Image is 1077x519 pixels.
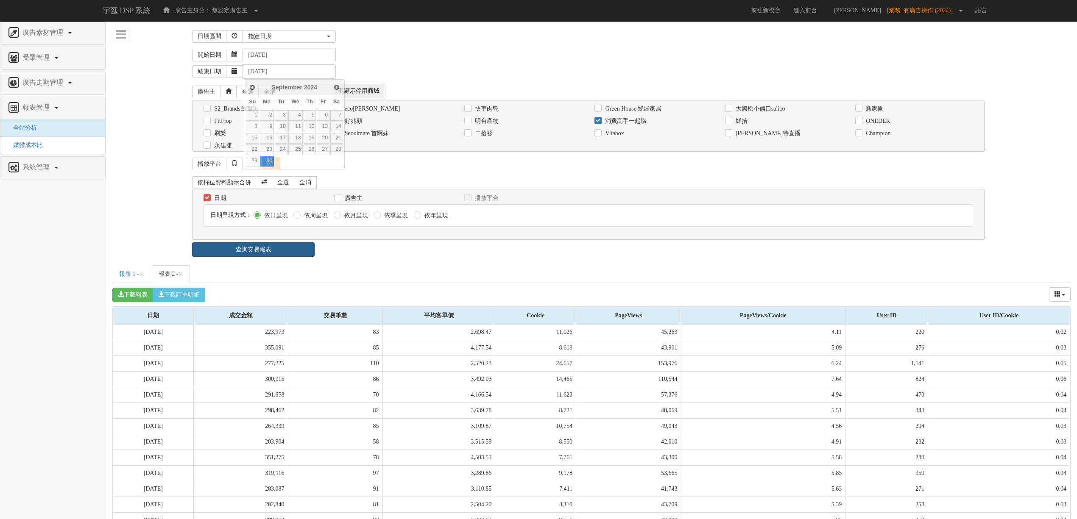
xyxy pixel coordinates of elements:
td: 0.06 [928,372,1070,387]
td: 271 [845,481,928,497]
label: 快車肉乾 [473,105,499,113]
td: 0.03 [928,340,1070,356]
td: 110,544 [576,372,681,387]
td: 202,840 [193,497,288,513]
td: 10,754 [495,419,576,434]
a: 20 [317,133,329,144]
td: 4,503.53 [382,450,495,466]
td: 24,657 [495,356,576,372]
a: 系統管理 [7,161,99,175]
span: Saturday [333,99,340,105]
td: 78 [288,450,382,466]
a: 8 [246,122,259,132]
label: Green House 綠屋家居 [603,105,661,113]
td: 7,411 [495,481,576,497]
label: FitFlop [212,117,232,125]
td: 3,515.59 [382,434,495,450]
a: 29 [246,156,259,167]
td: [DATE] [113,340,194,356]
a: 報表 1 - [112,265,151,283]
td: 298,462 [193,403,288,419]
td: [DATE] [113,372,194,387]
a: 17 [275,133,287,144]
a: 5 [304,110,316,121]
td: 5.39 [681,497,845,513]
a: 6 [317,110,329,121]
span: 2024 [304,84,317,91]
div: 成交金額 [194,307,288,324]
td: 3,109.87 [382,419,495,434]
span: × [139,269,144,279]
td: 41,743 [576,481,681,497]
td: 0.03 [928,497,1070,513]
td: 43,709 [576,497,681,513]
label: 依日呈現 [262,211,288,220]
label: Seoulmate 首爾妹 [343,129,389,138]
td: 0.02 [928,325,1070,340]
td: 223,973 [193,325,288,340]
td: 470 [845,387,928,403]
td: 8,618 [495,340,576,356]
span: September [272,84,302,91]
td: 276 [845,340,928,356]
td: 91 [288,481,382,497]
td: 0.05 [928,356,1070,372]
td: 294 [845,419,928,434]
a: 3 [275,110,287,121]
td: 1,141 [845,356,928,372]
label: 播放平台 [473,194,499,203]
span: 報表管理 [20,104,54,111]
td: 351,275 [193,450,288,466]
div: User ID/Cookie [928,307,1070,324]
td: 43,300 [576,450,681,466]
button: Close [178,270,183,279]
td: 0.03 [928,419,1070,434]
td: 4,177.54 [382,340,495,356]
td: 283 [845,450,928,466]
label: 鮮拾 [734,117,748,125]
td: 2,698.47 [382,325,495,340]
div: 指定日期 [248,32,325,41]
label: eco[PERSON_NAME] [343,105,400,113]
span: 無設定廣告主 [212,7,248,14]
td: 283,087 [193,481,288,497]
a: 報表管理 [7,101,99,115]
a: 18 [288,133,303,144]
td: [DATE] [113,497,194,513]
td: 57,376 [576,387,681,403]
td: 53,665 [576,466,681,481]
div: 日期 [113,307,193,324]
td: [DATE] [113,466,194,481]
span: Thursday [307,99,313,105]
button: Close [139,270,144,279]
td: 11,623 [495,387,576,403]
td: 153,976 [576,356,681,372]
td: 3,289.86 [382,466,495,481]
td: [DATE] [113,325,194,340]
td: 3,639.78 [382,403,495,419]
td: 4,166.54 [382,387,495,403]
td: 85 [288,340,382,356]
td: 2,520.23 [382,356,495,372]
label: Vitabox [603,129,624,138]
td: 6.24 [681,356,845,372]
label: Champion [864,129,890,138]
td: 348 [845,403,928,419]
button: columns [1049,287,1071,302]
div: PageViews/Cookie [681,307,845,324]
td: 8,110 [495,497,576,513]
a: 14 [330,122,343,132]
td: 824 [845,372,928,387]
td: 4.91 [681,434,845,450]
a: 25 [288,144,303,155]
a: 21 [330,133,343,144]
td: [DATE] [113,356,194,372]
span: 日期呈現方式： [210,212,252,218]
span: [業務_有廣告操作 (2024)] [887,7,957,14]
a: 9 [260,122,274,132]
a: 7 [330,110,343,121]
td: 0.04 [928,450,1070,466]
td: 81 [288,497,382,513]
td: 7,761 [495,450,576,466]
label: 消費高手一起購 [603,117,647,125]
